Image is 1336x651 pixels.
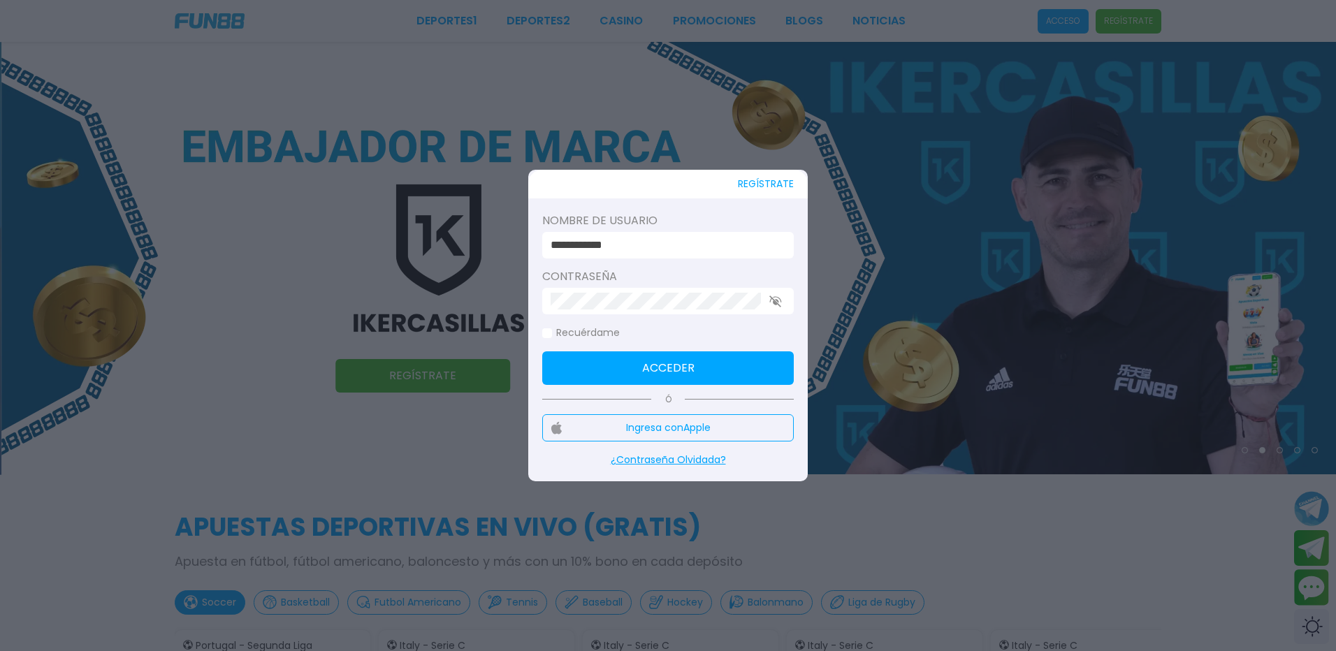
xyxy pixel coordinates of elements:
p: Ó [542,393,794,406]
label: Nombre de usuario [542,212,794,229]
button: Ingresa conApple [542,414,794,441]
button: REGÍSTRATE [738,170,794,198]
label: Recuérdame [542,325,620,340]
label: Contraseña [542,268,794,285]
button: Acceder [542,351,794,385]
p: ¿Contraseña Olvidada? [542,453,794,467]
